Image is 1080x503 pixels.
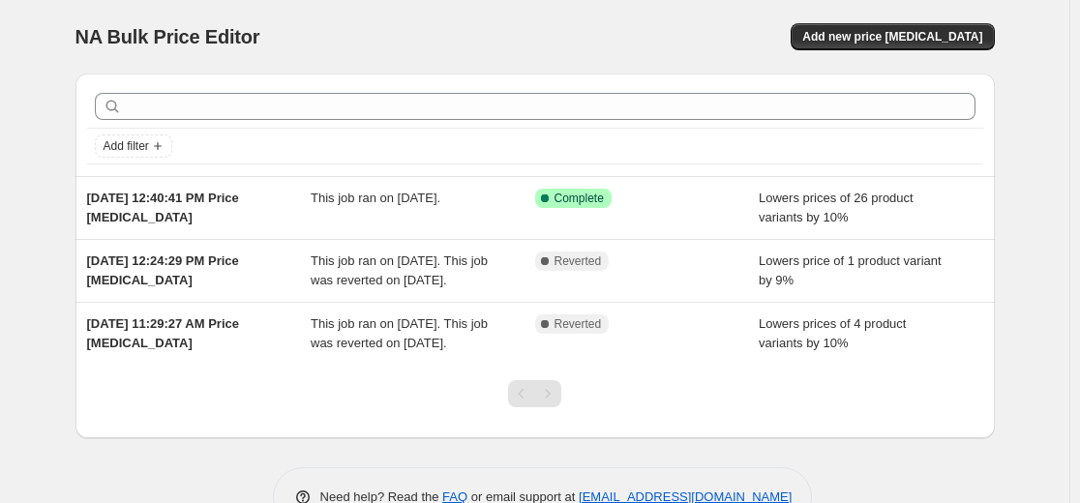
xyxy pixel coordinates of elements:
span: [DATE] 12:40:41 PM Price [MEDICAL_DATA] [87,191,239,224]
span: This job ran on [DATE]. This job was reverted on [DATE]. [311,316,488,350]
span: This job ran on [DATE]. This job was reverted on [DATE]. [311,253,488,287]
span: Add filter [104,138,149,154]
span: NA Bulk Price Editor [75,26,260,47]
span: Complete [555,191,604,206]
span: Lowers price of 1 product variant by 9% [759,253,942,287]
span: Lowers prices of 26 product variants by 10% [759,191,914,224]
button: Add filter [95,134,172,158]
span: [DATE] 12:24:29 PM Price [MEDICAL_DATA] [87,253,239,287]
span: Add new price [MEDICAL_DATA] [802,29,982,44]
nav: Pagination [508,380,561,407]
span: Reverted [555,316,602,332]
span: [DATE] 11:29:27 AM Price [MEDICAL_DATA] [87,316,240,350]
span: Lowers prices of 4 product variants by 10% [759,316,906,350]
button: Add new price [MEDICAL_DATA] [791,23,994,50]
span: Reverted [555,253,602,269]
span: This job ran on [DATE]. [311,191,440,205]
